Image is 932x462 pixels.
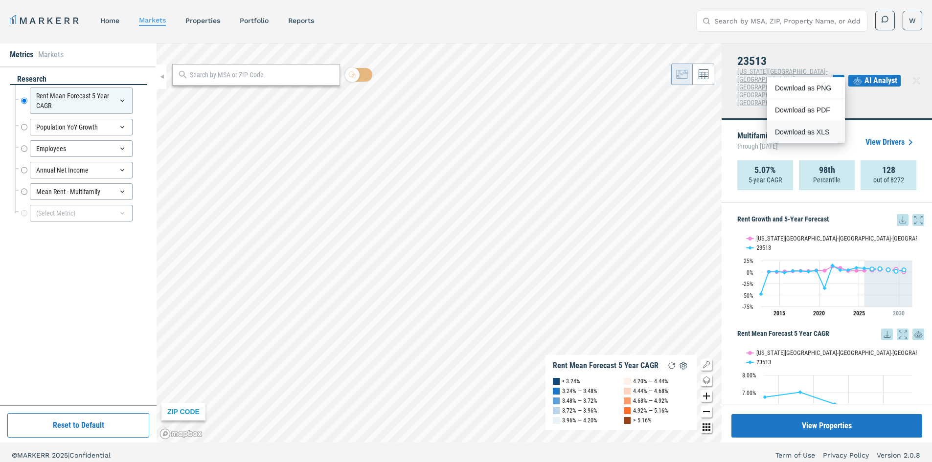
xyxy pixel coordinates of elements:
[775,450,815,460] a: Term of Use
[798,390,802,394] path: Saturday, 14 Aug, 20:00, 7.02. 23513.
[848,75,901,87] button: AI Analyst
[562,376,580,386] div: < 3.24%
[30,119,133,135] div: Population YoY Growth
[562,396,597,406] div: 3.48% — 3.72%
[775,83,831,93] div: Download as PNG
[17,451,52,459] span: MARKERR
[865,136,916,148] a: View Drivers
[737,226,917,324] svg: Interactive chart
[749,175,782,185] p: 5-year CAGR
[139,16,166,24] a: markets
[30,205,133,221] div: (Select Metric)
[763,395,767,399] path: Friday, 14 Aug, 20:00, 6.74. 23513.
[553,361,659,371] div: Rent Mean Forecast 5 Year CAGR
[831,264,835,267] path: Sunday, 29 Aug, 20:00, 14.23. 23513.
[870,267,874,271] path: Saturday, 29 Aug, 20:00, 6.74. 23513.
[737,132,802,153] p: Multifamily Forecast
[742,281,753,287] text: -25%
[791,269,795,273] path: Monday, 29 Aug, 20:00, 2.71. 23513.
[909,16,916,25] span: W
[767,77,845,99] div: Download as PNG
[747,235,868,242] button: Show Virginia Beach-Norfolk-Newport News, VA-NC
[893,310,905,317] tspan: 2030
[731,414,922,438] button: View Properties
[767,269,771,273] path: Thursday, 29 Aug, 20:00, 0.91. 23513.
[864,75,897,87] span: AI Analyst
[878,266,882,270] path: Sunday, 29 Aug, 20:00, 7.29. 23513.
[69,451,111,459] span: Confidential
[633,386,668,396] div: 4.44% — 4.68%
[815,268,818,272] path: Thursday, 29 Aug, 20:00, 3.58. 23513.
[894,269,898,273] path: Wednesday, 29 Aug, 20:00, 1.73. 23513.
[701,421,712,433] button: Other options map button
[775,105,831,115] div: Download as PDF
[823,450,869,460] a: Privacy Policy
[855,266,859,270] path: Thursday, 29 Aug, 20:00, 9.31. 23513.
[773,310,785,317] tspan: 2015
[30,88,133,114] div: Rent Mean Forecast 5 Year CAGR
[562,416,597,425] div: 3.96% — 4.20%
[903,11,922,30] button: W
[701,359,712,371] button: Show/Hide Legend Map Button
[12,451,17,459] span: ©
[833,402,837,406] path: Monday, 14 Aug, 20:00, 6.34. 23513.
[714,11,861,31] input: Search by MSA, ZIP, Property Name, or Address
[737,55,833,67] h4: 23513
[10,14,81,27] a: MARKERR
[10,74,147,85] div: research
[288,17,314,24] a: reports
[877,450,920,460] a: Version 2.0.8
[633,406,668,416] div: 4.92% — 5.16%
[813,175,841,185] p: Percentile
[813,310,825,317] tspan: 2020
[759,292,763,296] path: Wednesday, 29 Aug, 20:00, -47.99. 23513.
[744,258,753,264] text: 25%
[819,165,835,175] strong: 98th
[742,372,756,379] text: 8.00%
[190,70,335,80] input: Search by MSA or ZIP Code
[7,413,149,438] button: Reset to Default
[846,268,850,272] path: Tuesday, 29 Aug, 20:00, 4.45. 23513.
[678,360,689,372] img: Settings
[701,390,712,402] button: Zoom in map button
[799,269,803,273] path: Tuesday, 29 Aug, 20:00, 2.36. 23513.
[823,268,827,272] path: Saturday, 29 Aug, 20:00, 3.16. Virginia Beach-Norfolk-Newport News, VA-NC.
[157,43,722,442] canvas: Map
[887,268,890,272] path: Tuesday, 29 Aug, 20:00, 5. 23513.
[10,49,33,61] li: Metrics
[52,451,69,459] span: 2025 |
[38,49,64,61] li: Markets
[737,214,924,226] h5: Rent Growth and 5-Year Forecast
[747,269,753,276] text: 0%
[902,268,906,272] path: Thursday, 29 Aug, 20:00, 4.67. 23513.
[754,165,776,175] strong: 5.07%
[870,266,906,273] g: 23513, line 4 of 4 with 5 data points.
[882,165,895,175] strong: 128
[666,360,678,372] img: Reload Legend
[30,183,133,200] div: Mean Rent - Multifamily
[633,376,668,386] div: 4.20% — 4.44%
[161,403,205,420] div: ZIP CODE
[863,266,866,270] path: Friday, 29 Aug, 20:00, 8.32. 23513.
[737,226,924,324] div: Rent Growth and 5-Year Forecast. Highcharts interactive chart.
[839,268,842,272] path: Monday, 29 Aug, 20:00, 4.23. 23513.
[100,17,119,24] a: home
[701,374,712,386] button: Change style map button
[633,416,652,425] div: > 5.16%
[30,140,133,157] div: Employees
[185,17,220,24] a: properties
[853,310,865,317] tspan: 2025
[756,358,771,366] text: 23513
[159,428,203,440] a: Mapbox logo
[823,286,827,290] path: Saturday, 29 Aug, 20:00, -35.18. 23513.
[633,396,668,406] div: 4.68% — 4.92%
[742,304,753,310] text: -75%
[737,140,802,153] span: through [DATE]
[807,269,811,273] path: Wednesday, 29 Aug, 20:00, 1.17. 23513.
[775,269,779,273] path: Friday, 29 Aug, 20:00, 1.25. 23513.
[783,270,787,274] path: Saturday, 29 Aug, 20:00, -1.01. 23513.
[562,386,597,396] div: 3.24% — 3.48%
[767,99,845,121] div: Download as PDF
[747,244,772,251] button: Show 23513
